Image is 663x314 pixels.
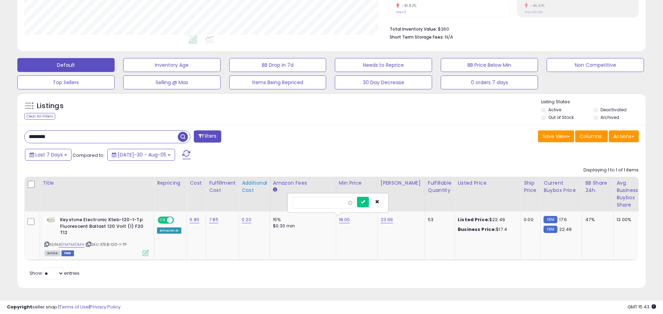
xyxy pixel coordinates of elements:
[528,3,545,8] small: -46.61%
[524,179,538,194] div: Ship Price
[585,217,608,223] div: 47%
[441,75,538,89] button: 0 orders 7 days
[190,179,203,187] div: Cost
[399,3,417,8] small: -81.82%
[7,304,32,310] strong: Copyright
[538,130,574,142] button: Save View
[548,107,561,113] label: Active
[190,216,199,223] a: 6.80
[17,58,115,72] button: Default
[194,130,221,143] button: Filters
[580,133,602,140] span: Columns
[458,226,496,233] b: Business Price:
[458,226,515,233] div: $17.4
[600,107,627,113] label: Deactivated
[37,101,64,111] h5: Listings
[229,58,326,72] button: BB Drop in 7d
[396,10,406,14] small: Prev: 11
[544,216,557,223] small: FBM
[273,223,331,229] div: $0.30 min
[548,114,574,120] label: Out of Stock
[107,149,175,161] button: [DATE]-30 - Aug-05
[428,217,449,223] div: 53
[628,304,656,310] span: 2025-08-13 15:43 GMT
[59,242,84,248] a: B01M7MIDMH
[273,179,333,187] div: Amazon Fees
[273,217,331,223] div: 15%
[616,179,642,209] div: Avg. Business Buybox Share
[35,151,63,158] span: Last 7 Days
[381,179,422,187] div: [PERSON_NAME]
[24,113,55,120] div: Clear All Filters
[209,179,236,194] div: Fulfillment Cost
[585,179,611,194] div: BB Share 24h.
[458,216,489,223] b: Listed Price:
[428,179,452,194] div: Fulfillable Quantity
[458,179,518,187] div: Listed Price
[85,242,126,247] span: | SKU: KTEB-120-1-TP
[173,217,184,223] span: OFF
[157,179,184,187] div: Repricing
[44,250,60,256] span: All listings currently available for purchase on Amazon
[118,151,166,158] span: [DATE]-30 - Aug-05
[273,187,277,193] small: Amazon Fees.
[157,227,181,234] div: Amazon AI
[59,304,89,310] a: Terms of Use
[25,149,72,161] button: Last 7 Days
[242,179,267,194] div: Additional Cost
[335,75,432,89] button: 30 Day Decrease
[44,217,149,255] div: ASIN:
[158,217,167,223] span: ON
[242,216,251,223] a: 0.20
[616,217,639,223] div: 13.00%
[458,217,515,223] div: $22.49
[229,75,326,89] button: Items Being Repriced
[73,152,105,159] span: Compared to:
[544,226,557,233] small: FBM
[547,58,644,72] button: Non Competitive
[339,179,375,187] div: Min Price
[335,58,432,72] button: Needs to Reprice
[559,226,572,233] span: 22.49
[339,216,350,223] a: 18.00
[524,217,535,223] div: 0.00
[209,216,218,223] a: 7.85
[44,217,58,224] img: 31MuPmxXMaL._SL40_.jpg
[61,250,74,256] span: FBM
[7,304,121,311] div: seller snap | |
[541,99,646,105] p: Listing States:
[390,26,437,32] b: Total Inventory Value:
[525,10,543,14] small: Prev: 69.13%
[575,130,608,142] button: Columns
[609,130,639,142] button: Actions
[30,270,80,276] span: Show: entries
[600,114,619,120] label: Archived
[583,167,639,174] div: Displaying 1 to 1 of 1 items
[390,24,633,33] li: $360
[445,34,453,40] span: N/A
[441,58,538,72] button: BB Price Below Min
[17,75,115,89] button: Top Sellers
[544,179,579,194] div: Current Buybox Price
[60,217,144,238] b: Keystone Electronic Kteb-120-1-Tp Fluorescent Ballast 120 Volt (1) F20 T12
[90,304,121,310] a: Privacy Policy
[390,34,444,40] b: Short Term Storage Fees:
[123,75,221,89] button: Selling @ Max
[43,179,151,187] div: Title
[559,216,567,223] span: 17.6
[381,216,393,223] a: 23.99
[123,58,221,72] button: Inventory Age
